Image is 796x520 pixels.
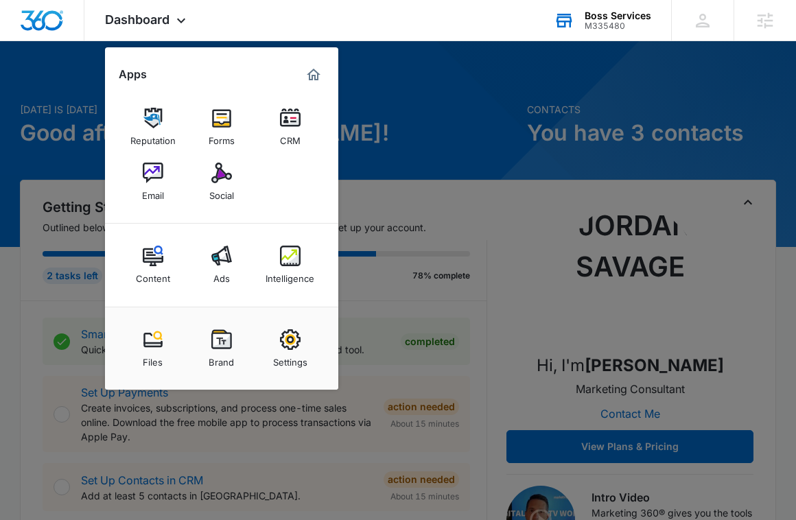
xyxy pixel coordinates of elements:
div: Files [143,350,163,368]
div: Settings [273,350,307,368]
a: Settings [264,322,316,375]
div: Email [142,183,164,201]
div: Content [136,266,170,284]
div: Social [209,183,234,201]
h2: Apps [119,68,147,81]
a: Brand [196,322,248,375]
div: Ads [213,266,230,284]
a: Reputation [127,101,179,153]
div: Reputation [130,128,176,146]
div: account id [585,21,651,31]
span: Dashboard [105,12,169,27]
a: Ads [196,239,248,291]
a: Email [127,156,179,208]
a: Content [127,239,179,291]
a: Intelligence [264,239,316,291]
div: CRM [280,128,301,146]
div: account name [585,10,651,21]
a: Files [127,322,179,375]
a: CRM [264,101,316,153]
a: Forms [196,101,248,153]
a: Social [196,156,248,208]
a: Marketing 360® Dashboard [303,64,325,86]
div: Forms [209,128,235,146]
div: Intelligence [266,266,314,284]
div: Brand [209,350,234,368]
